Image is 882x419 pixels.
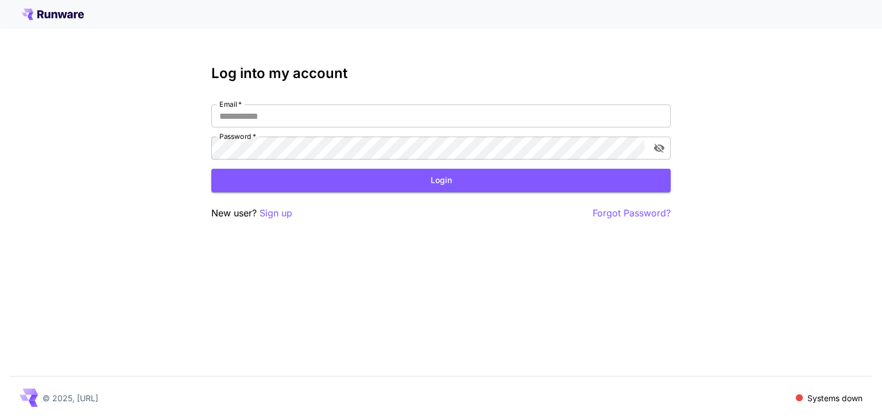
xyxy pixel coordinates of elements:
[260,206,292,220] button: Sign up
[42,392,98,404] p: © 2025, [URL]
[211,169,671,192] button: Login
[593,206,671,220] button: Forgot Password?
[807,392,862,404] p: Systems down
[219,99,242,109] label: Email
[211,206,292,220] p: New user?
[211,65,671,82] h3: Log into my account
[219,131,256,141] label: Password
[649,138,670,158] button: toggle password visibility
